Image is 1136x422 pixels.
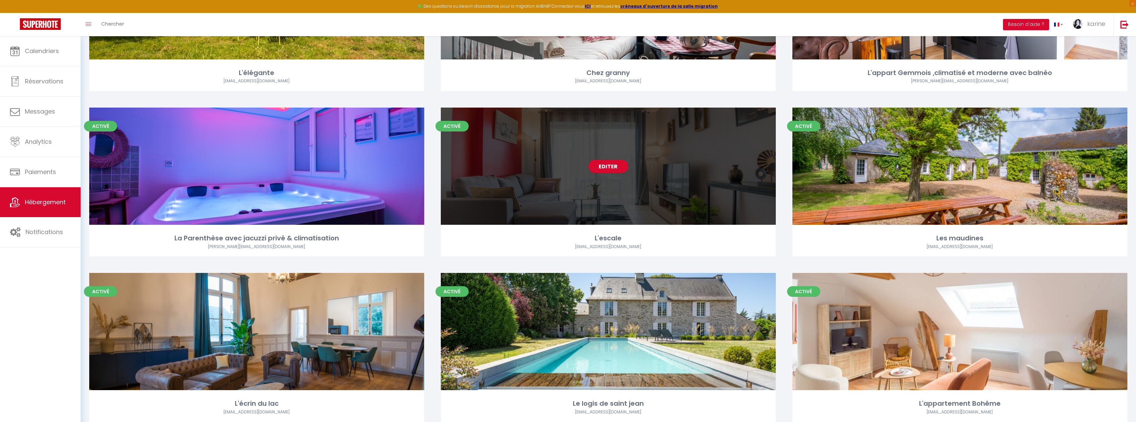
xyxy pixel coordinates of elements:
[1003,19,1049,30] button: Besoin d'aide ?
[620,3,718,9] a: créneaux d'ouverture de la salle migration
[89,244,424,250] div: Airbnb
[792,233,1127,243] div: Les maudines
[1068,13,1113,36] a: ... karine
[5,3,25,23] button: Ouvrir le widget de chat LiveChat
[25,77,63,85] span: Réservations
[435,286,469,297] span: Activé
[441,398,776,409] div: Le logis de saint jean
[96,13,129,36] a: Chercher
[25,168,56,176] span: Paiements
[1073,19,1083,29] img: ...
[89,398,424,409] div: L'écrin du lac
[25,107,55,116] span: Messages
[25,47,59,55] span: Calendriers
[435,121,469,131] span: Activé
[1120,20,1129,29] img: logout
[792,409,1127,415] div: Airbnb
[792,244,1127,250] div: Airbnb
[441,244,776,250] div: Airbnb
[20,18,61,30] img: Super Booking
[89,409,424,415] div: Airbnb
[787,121,820,131] span: Activé
[441,409,776,415] div: Airbnb
[441,68,776,78] div: Chez granny
[792,68,1127,78] div: L'appart Gemmois ,climatisé et moderne avec balnéo
[441,78,776,84] div: Airbnb
[792,78,1127,84] div: Airbnb
[89,78,424,84] div: Airbnb
[26,228,63,236] span: Notifications
[441,233,776,243] div: L'escale
[89,233,424,243] div: La Parenthèse avec jacuzzi privé & climatisation
[1087,20,1105,28] span: karine
[585,3,591,9] a: ICI
[588,160,628,173] a: Editer
[84,286,117,297] span: Activé
[101,20,124,27] span: Chercher
[792,398,1127,409] div: L'appartement Bohême
[25,198,66,206] span: Hébergement
[787,286,820,297] span: Activé
[25,137,52,146] span: Analytics
[84,121,117,131] span: Activé
[89,68,424,78] div: L'élégante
